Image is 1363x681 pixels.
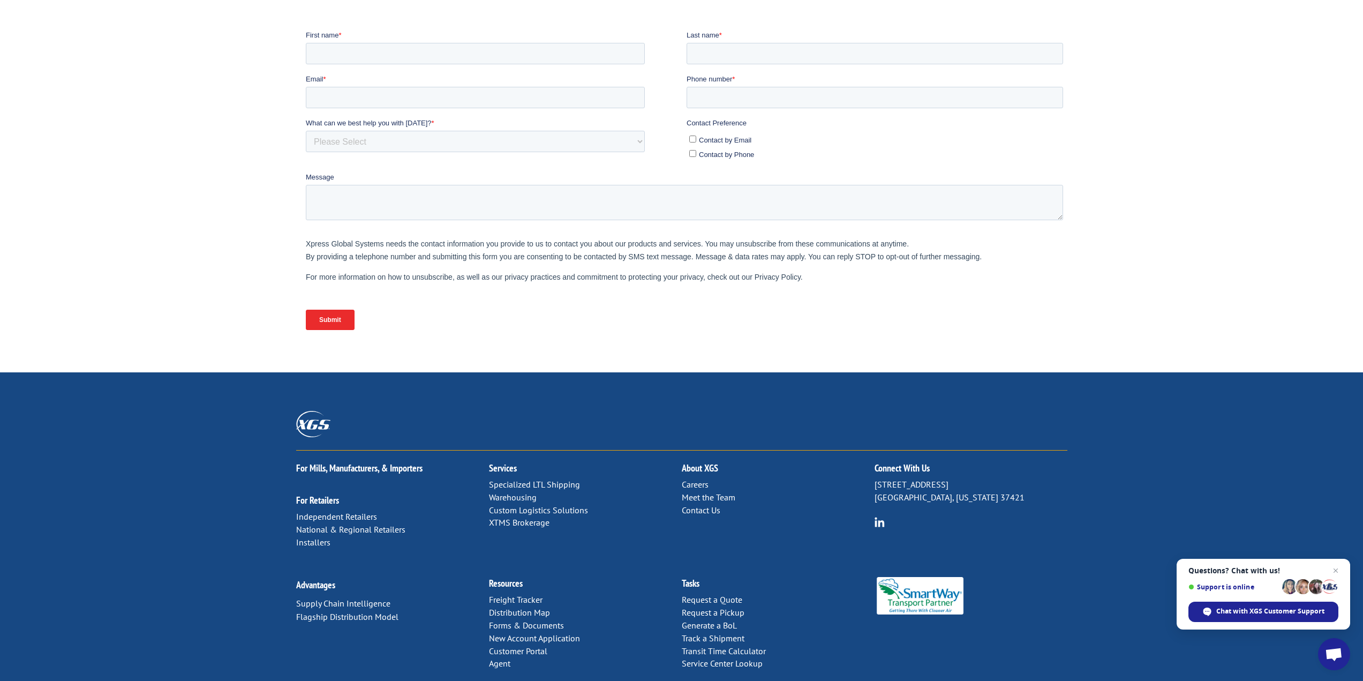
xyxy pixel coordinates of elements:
[489,620,564,631] a: Forms & Documents
[682,492,735,503] a: Meet the Team
[489,505,588,515] a: Custom Logistics Solutions
[383,120,390,127] input: Contact by Phone
[682,607,744,618] a: Request a Pickup
[489,633,580,643] a: New Account Application
[682,633,744,643] a: Track a Shipment
[381,89,441,97] span: Contact Preference
[1329,564,1342,577] span: Close chat
[682,658,763,669] a: Service Center Lookup
[1188,566,1338,575] span: Questions? Chat with us!
[489,479,580,490] a: Specialized LTL Shipping
[875,517,885,527] img: group-6
[682,579,875,594] h2: Tasks
[1188,602,1338,622] div: Chat with XGS Customer Support
[489,462,517,474] a: Services
[296,462,423,474] a: For Mills, Manufacturers, & Importers
[489,517,549,528] a: XTMS Brokerage
[875,577,966,615] img: Smartway_Logo
[682,620,737,631] a: Generate a BoL
[489,577,523,589] a: Resources
[393,121,448,129] span: Contact by Phone
[489,658,510,669] a: Agent
[393,106,446,114] span: Contact by Email
[1188,583,1278,591] span: Support is online
[875,463,1067,478] h2: Connect With Us
[296,511,377,522] a: Independent Retailers
[306,30,1067,338] iframe: Form 0
[682,479,709,490] a: Careers
[296,598,390,609] a: Supply Chain Intelligence
[296,611,398,622] a: Flagship Distribution Model
[296,411,330,437] img: XGS_Logos_ALL_2024_All_White
[489,492,537,503] a: Warehousing
[875,478,1067,504] p: [STREET_ADDRESS] [GEOGRAPHIC_DATA], [US_STATE] 37421
[682,594,742,605] a: Request a Quote
[1216,607,1324,616] span: Chat with XGS Customer Support
[383,106,390,113] input: Contact by Email
[296,579,335,591] a: Advantages
[489,594,543,605] a: Freight Tracker
[489,646,547,656] a: Customer Portal
[682,462,718,474] a: About XGS
[296,524,405,535] a: National & Regional Retailers
[381,45,426,53] span: Phone number
[489,607,550,618] a: Distribution Map
[682,646,766,656] a: Transit Time Calculator
[1318,638,1350,670] div: Open chat
[296,537,330,548] a: Installers
[682,505,720,515] a: Contact Us
[296,494,339,506] a: For Retailers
